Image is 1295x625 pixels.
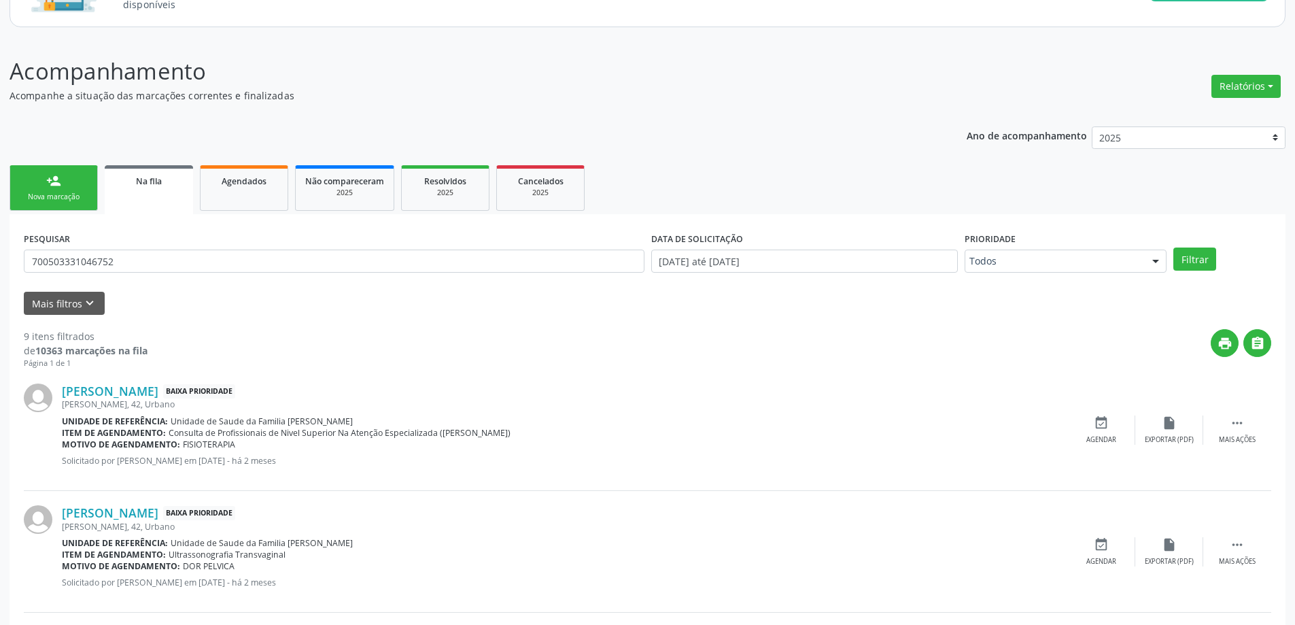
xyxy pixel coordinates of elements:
div: [PERSON_NAME], 42, Urbano [62,399,1067,410]
div: person_add [46,173,61,188]
i:  [1230,537,1245,552]
input: Selecione um intervalo [651,250,958,273]
button:  [1243,329,1271,357]
label: PESQUISAR [24,229,70,250]
div: Exportar (PDF) [1145,435,1194,445]
i:  [1250,336,1265,351]
label: DATA DE SOLICITAÇÃO [651,229,743,250]
i:  [1230,416,1245,430]
i: print [1218,336,1232,351]
span: Unidade de Saude da Familia [PERSON_NAME] [171,416,353,427]
span: Resolvidos [424,175,466,187]
span: FISIOTERAPIA [183,439,235,450]
b: Item de agendamento: [62,549,166,560]
div: 9 itens filtrados [24,329,148,343]
i: event_available [1094,416,1109,430]
b: Unidade de referência: [62,416,168,427]
span: Cancelados [518,175,564,187]
img: img [24,505,52,534]
img: img [24,384,52,412]
strong: 10363 marcações na fila [35,344,148,357]
i: event_available [1094,537,1109,552]
div: Nova marcação [20,192,88,202]
div: Página 1 de 1 [24,358,148,369]
span: Na fila [136,175,162,187]
div: Mais ações [1219,435,1256,445]
b: Unidade de referência: [62,537,168,549]
input: Nome, CNS [24,250,644,273]
button: Filtrar [1173,248,1216,271]
a: [PERSON_NAME] [62,505,158,520]
i: insert_drive_file [1162,537,1177,552]
span: DOR PELVICA [183,560,235,572]
p: Acompanhe a situação das marcações correntes e finalizadas [10,88,903,103]
span: Ultrassonografia Transvaginal [169,549,286,560]
div: [PERSON_NAME], 42, Urbano [62,521,1067,533]
p: Ano de acompanhamento [967,126,1087,143]
button: Mais filtroskeyboard_arrow_down [24,292,105,316]
span: Não compareceram [305,175,384,187]
div: de [24,343,148,358]
p: Solicitado por [PERSON_NAME] em [DATE] - há 2 meses [62,455,1067,467]
i: keyboard_arrow_down [82,296,97,311]
b: Motivo de agendamento: [62,439,180,450]
b: Motivo de agendamento: [62,560,180,572]
div: 2025 [305,188,384,198]
span: Baixa Prioridade [163,384,235,399]
div: 2025 [411,188,479,198]
div: 2025 [506,188,574,198]
b: Item de agendamento: [62,427,166,439]
span: Unidade de Saude da Familia [PERSON_NAME] [171,537,353,549]
span: Baixa Prioridade [163,506,235,520]
button: print [1211,329,1239,357]
p: Acompanhamento [10,54,903,88]
span: Consulta de Profissionais de Nivel Superior Na Atenção Especializada ([PERSON_NAME]) [169,427,511,439]
button: Relatórios [1211,75,1281,98]
span: Todos [969,254,1139,268]
div: Exportar (PDF) [1145,557,1194,567]
div: Agendar [1086,557,1116,567]
p: Solicitado por [PERSON_NAME] em [DATE] - há 2 meses [62,577,1067,588]
label: Prioridade [965,229,1016,250]
div: Mais ações [1219,557,1256,567]
i: insert_drive_file [1162,416,1177,430]
span: Agendados [222,175,266,187]
div: Agendar [1086,435,1116,445]
a: [PERSON_NAME] [62,384,158,399]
